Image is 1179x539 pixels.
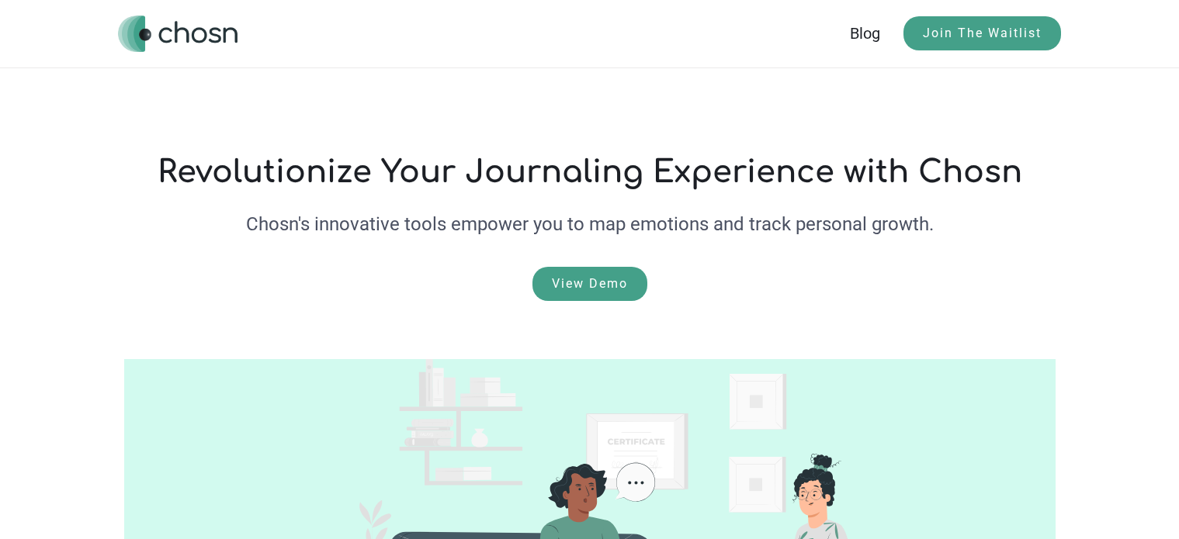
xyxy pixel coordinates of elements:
p: Chosn's innovative tools empower you to map emotions and track personal growth. [124,197,1056,236]
a: View Demo [532,267,647,301]
a: home [118,16,238,52]
a: Blog [850,24,903,43]
a: Join The Waitlist [903,16,1061,50]
h1: Revolutionize Your Journaling Experience with Chosn [124,155,1056,189]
